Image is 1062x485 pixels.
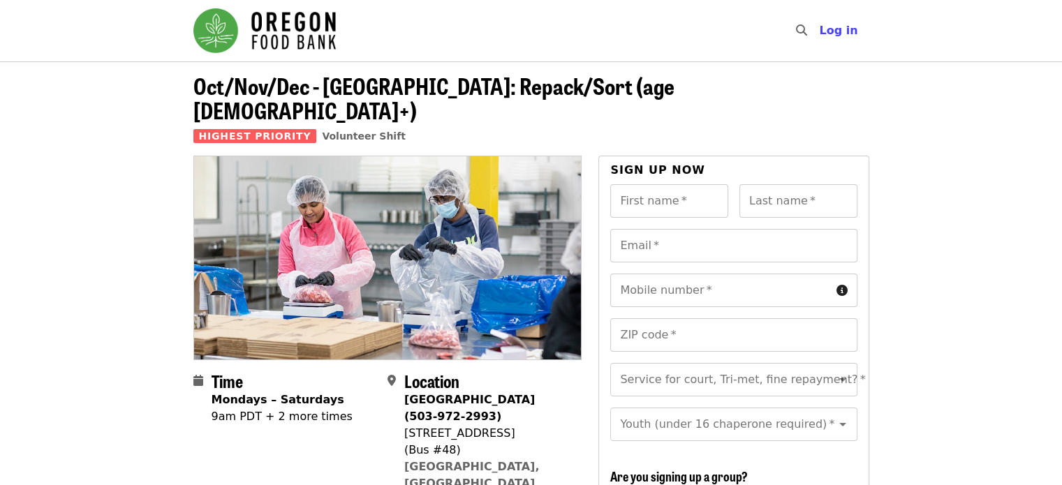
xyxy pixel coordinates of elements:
[610,318,857,352] input: ZIP code
[212,393,344,406] strong: Mondays – Saturdays
[322,130,406,142] a: Volunteer Shift
[610,467,748,485] span: Are you signing up a group?
[404,368,459,393] span: Location
[610,184,728,218] input: First name
[404,425,570,442] div: [STREET_ADDRESS]
[610,229,857,262] input: Email
[194,156,582,359] img: Oct/Nov/Dec - Beaverton: Repack/Sort (age 10+) organized by Oregon Food Bank
[212,408,353,425] div: 9am PDT + 2 more times
[833,370,853,389] button: Open
[212,368,243,393] span: Time
[193,69,674,126] span: Oct/Nov/Dec - [GEOGRAPHIC_DATA]: Repack/Sort (age [DEMOGRAPHIC_DATA]+)
[193,129,317,143] span: Highest Priority
[610,274,830,307] input: Mobile number
[815,14,826,47] input: Search
[739,184,857,218] input: Last name
[808,17,869,45] button: Log in
[836,284,848,297] i: circle-info icon
[610,163,705,177] span: Sign up now
[193,374,203,387] i: calendar icon
[795,24,806,37] i: search icon
[404,393,535,423] strong: [GEOGRAPHIC_DATA] (503-972-2993)
[193,8,336,53] img: Oregon Food Bank - Home
[404,442,570,458] div: (Bus #48)
[388,374,396,387] i: map-marker-alt icon
[833,415,853,434] button: Open
[819,24,857,37] span: Log in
